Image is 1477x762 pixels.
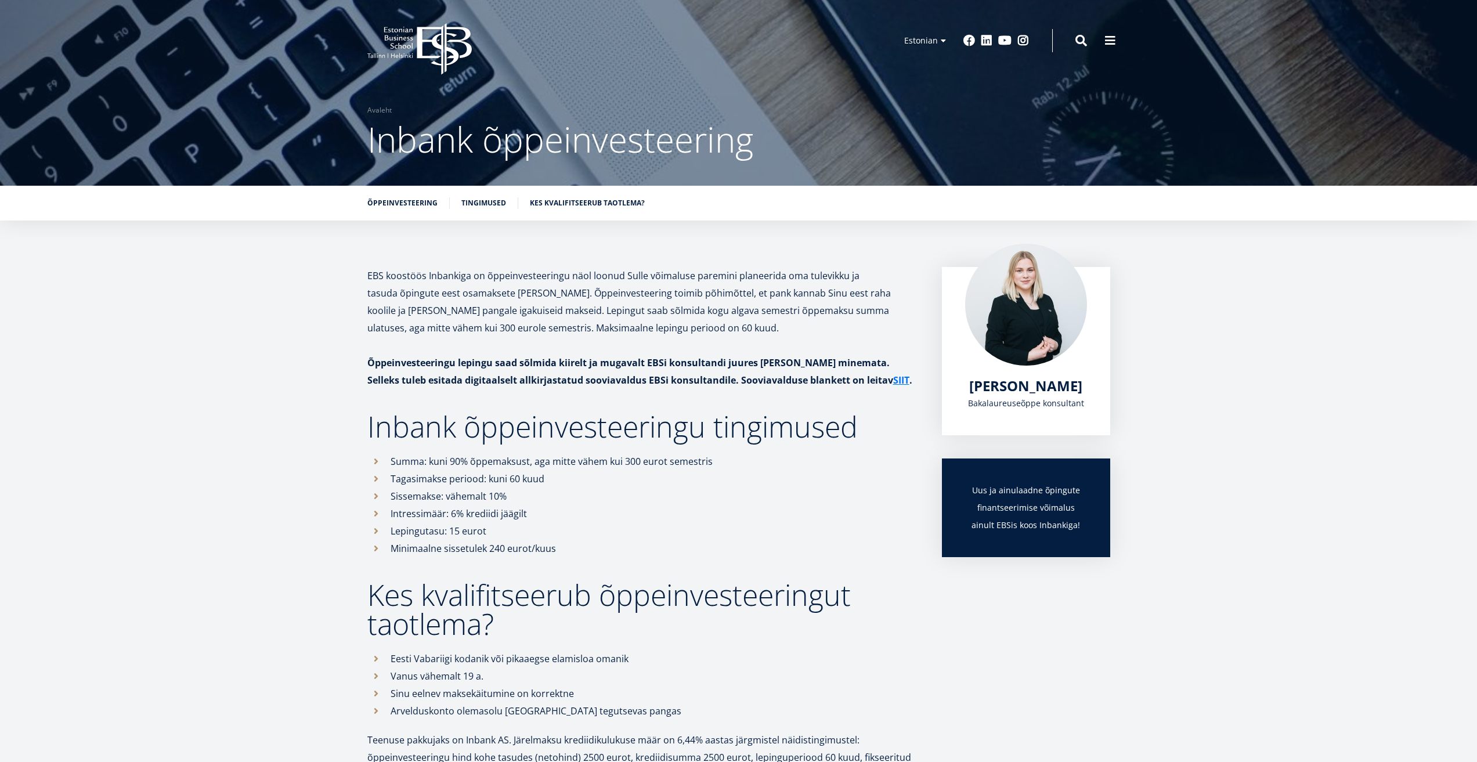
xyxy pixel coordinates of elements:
[461,197,506,209] a: Tingimused
[367,356,912,387] strong: Õppeinvesteeringu lepingu saad sõlmida kiirelt ja mugavalt EBSi konsultandi juures [PERSON_NAME] ...
[367,650,919,667] li: Eesti Vabariigi kodanik või pikaaegse elamisloa omanik
[367,487,919,505] li: Sissemakse: vähemalt 10%
[367,667,919,685] li: Vanus vähemalt 19 a.
[969,376,1082,395] span: [PERSON_NAME]
[367,197,438,209] a: Õppeinvesteering
[367,104,392,116] a: Avaleht
[965,244,1087,366] img: Maria
[963,35,975,46] a: Facebook
[969,377,1082,395] a: [PERSON_NAME]
[367,412,919,441] h2: Inbank õppeinvesteeringu tingimused
[981,35,992,46] a: Linkedin
[367,540,919,557] li: Minimaalne sissetulek 240 eurot/kuus
[367,580,919,638] h2: Kes kvalifitseerub õppeinvesteeringut taotlema?
[367,115,753,163] span: Inbank õppeinvesteering
[998,35,1012,46] a: Youtube
[367,522,919,540] li: Lepingutasu: 15 eurot
[367,702,919,720] li: Arvelduskonto olemasolu [GEOGRAPHIC_DATA] tegutsevas pangas
[965,482,1087,534] h3: Uus ja ainulaadne õpingute finantseerimise võimalus ainult EBSis koos Inbankiga!
[893,371,909,389] a: SIIT
[367,505,919,522] li: Intressimäär: 6% krediidi jäägilt
[965,395,1087,412] div: Bakalaureuseõppe konsultant
[367,267,919,337] p: EBS koostöös Inbankiga on õppeinvesteeringu näol loonud Sulle võimaluse paremini planeerida oma t...
[1017,35,1029,46] a: Instagram
[367,453,919,470] li: Summa: kuni 90% õppemaksust, aga mitte vähem kui 300 eurot semestris
[367,685,919,702] li: Sinu eelnev maksekäitumine on korrektne
[367,470,919,487] li: Tagasimakse periood: kuni 60 kuud
[530,197,645,209] a: Kes kvalifitseerub taotlema?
